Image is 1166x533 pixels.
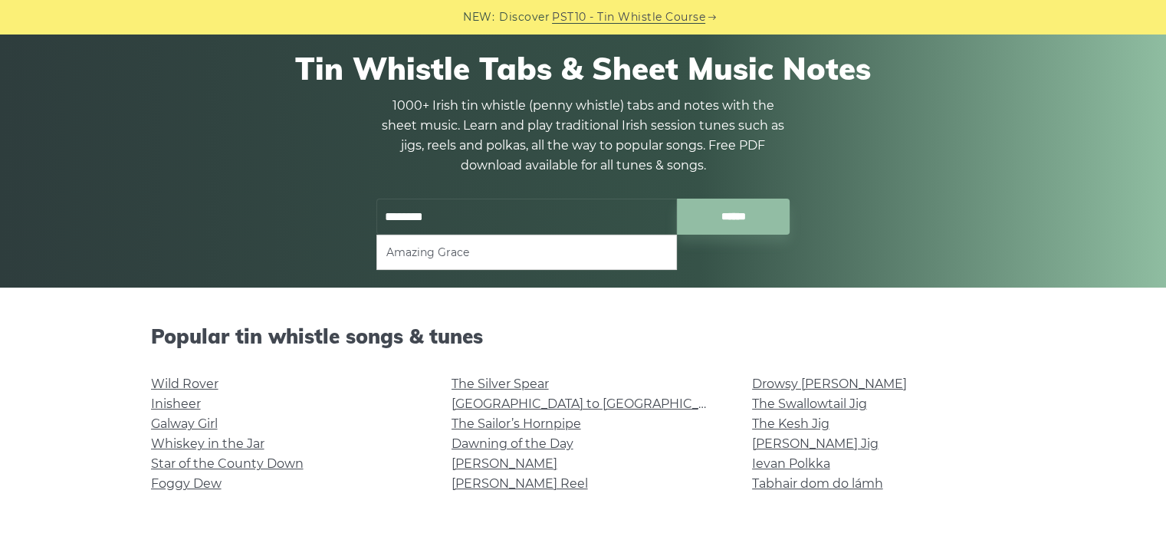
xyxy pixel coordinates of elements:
[151,396,201,411] a: Inisheer
[452,377,549,391] a: The Silver Spear
[151,436,264,451] a: Whiskey in the Jar
[386,243,667,262] li: Amazing Grace
[151,416,218,431] a: Galway Girl
[151,456,304,471] a: Star of the County Down
[752,456,830,471] a: Ievan Polkka
[376,96,790,176] p: 1000+ Irish tin whistle (penny whistle) tabs and notes with the sheet music. Learn and play tradi...
[151,324,1016,348] h2: Popular tin whistle songs & tunes
[752,377,907,391] a: Drowsy [PERSON_NAME]
[463,8,494,26] span: NEW:
[752,476,883,491] a: Tabhair dom do lámh
[151,50,1016,87] h1: Tin Whistle Tabs & Sheet Music Notes
[752,416,829,431] a: The Kesh Jig
[452,416,581,431] a: The Sailor’s Hornpipe
[499,8,550,26] span: Discover
[552,8,705,26] a: PST10 - Tin Whistle Course
[452,476,588,491] a: [PERSON_NAME] Reel
[151,476,222,491] a: Foggy Dew
[452,456,557,471] a: [PERSON_NAME]
[452,396,734,411] a: [GEOGRAPHIC_DATA] to [GEOGRAPHIC_DATA]
[752,396,867,411] a: The Swallowtail Jig
[452,436,573,451] a: Dawning of the Day
[752,436,879,451] a: [PERSON_NAME] Jig
[151,377,218,391] a: Wild Rover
